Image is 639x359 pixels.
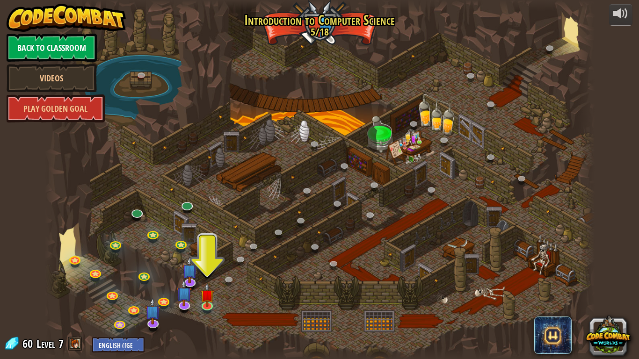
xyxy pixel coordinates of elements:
a: Back to Classroom [7,34,97,62]
span: Level [36,336,55,352]
img: level-banner-unstarted-subscriber.png [145,298,161,325]
button: Adjust volume [609,4,632,26]
img: level-banner-unstarted-subscriber.png [176,280,192,306]
span: 60 [22,336,36,351]
a: Videos [7,64,97,92]
img: level-banner-unstarted.png [200,283,214,307]
img: CodeCombat - Learn how to code by playing a game [7,4,126,32]
img: level-banner-unstarted-subscriber.png [182,257,198,283]
span: 7 [58,336,64,351]
a: Play Golden Goal [7,94,105,122]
